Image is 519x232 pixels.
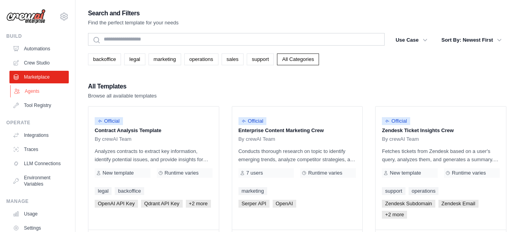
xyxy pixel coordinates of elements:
a: Integrations [9,129,69,142]
span: 7 users [246,170,263,176]
span: Official [238,117,267,125]
span: Runtime varies [452,170,486,176]
a: operations [409,187,439,195]
a: legal [95,187,112,195]
a: Tool Registry [9,99,69,112]
span: Zendesk Subdomain [382,200,435,208]
p: Fetches tickets from Zendesk based on a user's query, analyzes them, and generates a summary. Out... [382,147,500,164]
a: Marketplace [9,71,69,83]
span: New template [390,170,421,176]
span: +2 more [382,211,407,219]
a: operations [184,53,218,65]
div: Manage [6,198,69,204]
span: Zendesk Email [438,200,479,208]
span: OpenAI API Key [95,200,138,208]
a: Traces [9,143,69,156]
button: Sort By: Newest First [437,33,506,47]
span: Runtime varies [165,170,199,176]
a: legal [124,53,145,65]
p: Contract Analysis Template [95,127,213,134]
a: LLM Connections [9,157,69,170]
span: Official [382,117,410,125]
button: Use Case [391,33,432,47]
span: New template [103,170,134,176]
span: Qdrant API Key [141,200,183,208]
span: Serper API [238,200,270,208]
span: +2 more [186,200,211,208]
a: backoffice [88,53,121,65]
span: OpenAI [273,200,296,208]
p: Browse all available templates [88,92,157,100]
a: support [247,53,274,65]
a: backoffice [115,187,144,195]
a: Environment Variables [9,171,69,190]
a: Usage [9,208,69,220]
p: Find the perfect template for your needs [88,19,179,27]
a: support [382,187,405,195]
div: Operate [6,120,69,126]
p: Conducts thorough research on topic to identify emerging trends, analyze competitor strategies, a... [238,147,356,164]
a: Agents [10,85,70,98]
a: Automations [9,42,69,55]
p: Zendesk Ticket Insights Crew [382,127,500,134]
span: By crewAI Team [382,136,419,142]
a: All Categories [277,53,319,65]
span: Official [95,117,123,125]
a: marketing [238,187,267,195]
div: Build [6,33,69,39]
a: marketing [149,53,181,65]
span: By crewAI Team [95,136,132,142]
p: Analyzes contracts to extract key information, identify potential issues, and provide insights fo... [95,147,213,164]
h2: All Templates [88,81,157,92]
h2: Search and Filters [88,8,179,19]
a: sales [222,53,244,65]
img: Logo [6,9,46,24]
a: Crew Studio [9,57,69,69]
span: By crewAI Team [238,136,275,142]
p: Enterprise Content Marketing Crew [238,127,356,134]
span: Runtime varies [308,170,342,176]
